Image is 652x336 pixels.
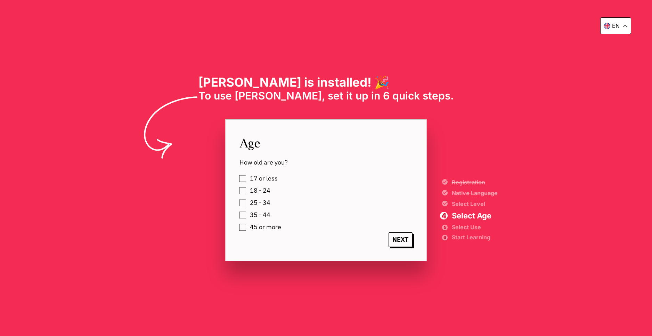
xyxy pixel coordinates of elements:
[239,158,413,166] span: How old are you?
[250,175,278,182] span: 17 or less
[612,22,620,29] p: en
[250,211,270,218] span: 35 - 44
[389,232,413,247] span: NEXT
[198,89,454,102] span: To use [PERSON_NAME], set it up in 6 quick steps.
[250,199,270,206] span: 25 - 34
[452,201,498,207] span: Select Level
[239,134,413,151] span: Age
[452,190,498,196] span: Native Language
[452,235,498,240] span: Start Learning
[452,212,498,219] span: Select Age
[198,75,454,89] h1: [PERSON_NAME] is installed! 🎉
[250,187,270,194] span: 18 - 24
[452,179,498,185] span: Registration
[250,224,281,231] span: 45 or more
[452,225,498,230] span: Select Use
